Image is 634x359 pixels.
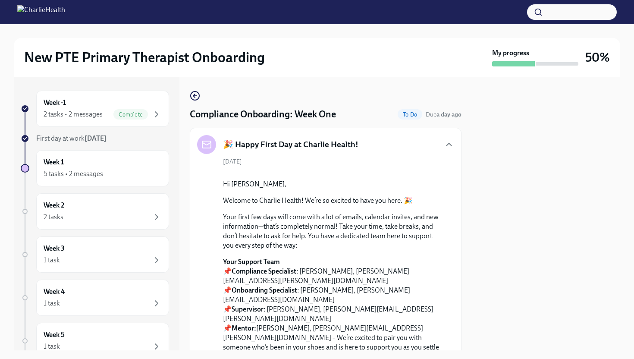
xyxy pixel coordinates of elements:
span: To Do [398,111,422,118]
h6: Week 2 [44,201,64,210]
span: Due [426,111,461,118]
h6: Week 3 [44,244,65,253]
div: 1 task [44,299,60,308]
h6: Week 4 [44,287,65,296]
a: Week 15 tasks • 2 messages [21,150,169,186]
p: Welcome to Charlie Health! We’re so excited to have you here. 🎉 [223,196,440,205]
div: 2 tasks [44,212,63,222]
span: First day at work [36,134,107,142]
div: 5 tasks • 2 messages [44,169,103,179]
h5: 🎉 Happy First Day at Charlie Health! [223,139,358,150]
h6: Week -1 [44,98,66,107]
h3: 50% [585,50,610,65]
span: [DATE] [223,157,242,166]
strong: Your Support Team [223,258,280,266]
strong: Mentor: [232,324,256,332]
h4: Compliance Onboarding: Week One [190,108,336,121]
img: CharlieHealth [17,5,65,19]
h6: Week 5 [44,330,65,340]
strong: My progress [492,48,529,58]
div: 1 task [44,342,60,351]
a: Week 51 task [21,323,169,359]
a: Week -12 tasks • 2 messagesComplete [21,91,169,127]
p: Your first few days will come with a lot of emails, calendar invites, and new information—that’s ... [223,212,440,250]
div: 1 task [44,255,60,265]
strong: [DATE] [85,134,107,142]
a: Week 41 task [21,280,169,316]
strong: Onboarding Specialist [232,286,297,294]
a: First day at work[DATE] [21,134,169,143]
h6: Week 1 [44,157,64,167]
div: 2 tasks • 2 messages [44,110,103,119]
a: Week 31 task [21,236,169,273]
a: Week 22 tasks [21,193,169,230]
h2: New PTE Primary Therapist Onboarding [24,49,265,66]
strong: a day ago [436,111,461,118]
strong: Supervisor [232,305,264,313]
strong: Compliance Specialist [232,267,296,275]
span: Complete [113,111,148,118]
span: September 7th, 2025 09:00 [426,110,461,119]
p: Hi [PERSON_NAME], [223,179,440,189]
